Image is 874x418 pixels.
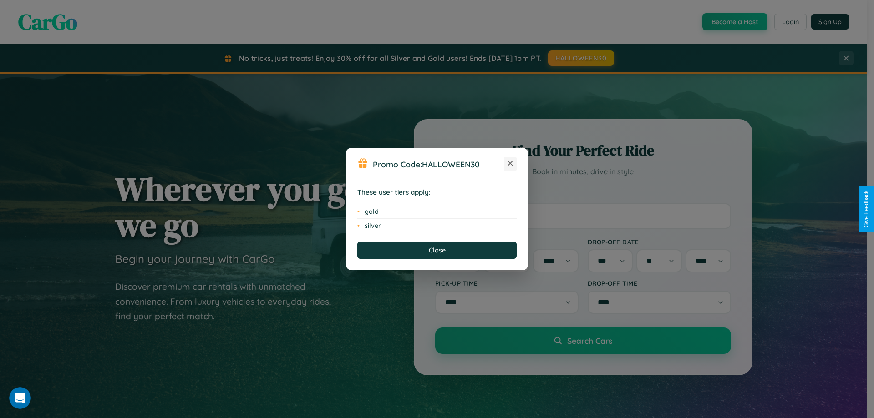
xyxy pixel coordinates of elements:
[357,205,517,219] li: gold
[863,191,869,227] div: Give Feedback
[9,387,31,409] iframe: Intercom live chat
[373,159,504,169] h3: Promo Code:
[422,159,480,169] b: HALLOWEEN30
[357,219,517,232] li: silver
[357,242,517,259] button: Close
[357,188,431,196] strong: These user tiers apply:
